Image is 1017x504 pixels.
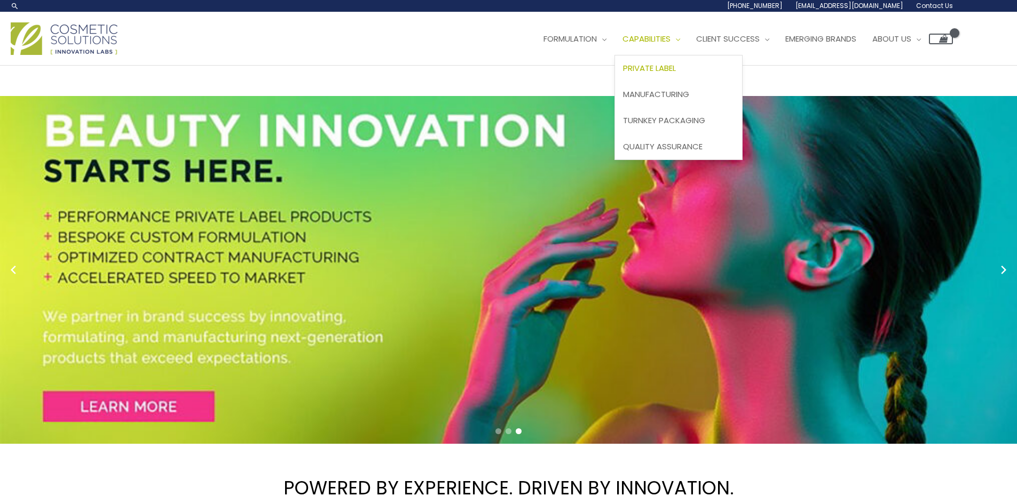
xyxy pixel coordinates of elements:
span: Capabilities [622,33,671,44]
button: Next slide [996,262,1012,278]
span: Go to slide 2 [506,428,511,434]
span: Go to slide 1 [495,428,501,434]
a: Search icon link [11,2,19,10]
button: Previous slide [5,262,21,278]
nav: Site Navigation [527,23,953,55]
span: [PHONE_NUMBER] [727,1,783,10]
a: Manufacturing [615,82,742,108]
span: Go to slide 3 [516,428,522,434]
span: Manufacturing [623,89,689,100]
img: Cosmetic Solutions Logo [11,22,117,55]
a: Capabilities [614,23,688,55]
span: About Us [872,33,911,44]
span: Private Label [623,62,676,74]
a: Turnkey Packaging [615,107,742,133]
span: Emerging Brands [785,33,856,44]
span: Turnkey Packaging [623,115,705,126]
a: View Shopping Cart, empty [929,34,953,44]
span: Contact Us [916,1,953,10]
span: Formulation [543,33,597,44]
a: Emerging Brands [777,23,864,55]
a: Quality Assurance [615,133,742,159]
a: About Us [864,23,929,55]
span: Quality Assurance [623,141,703,152]
span: Client Success [696,33,760,44]
a: Client Success [688,23,777,55]
a: Private Label [615,55,742,82]
span: [EMAIL_ADDRESS][DOMAIN_NAME] [795,1,903,10]
a: Formulation [535,23,614,55]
